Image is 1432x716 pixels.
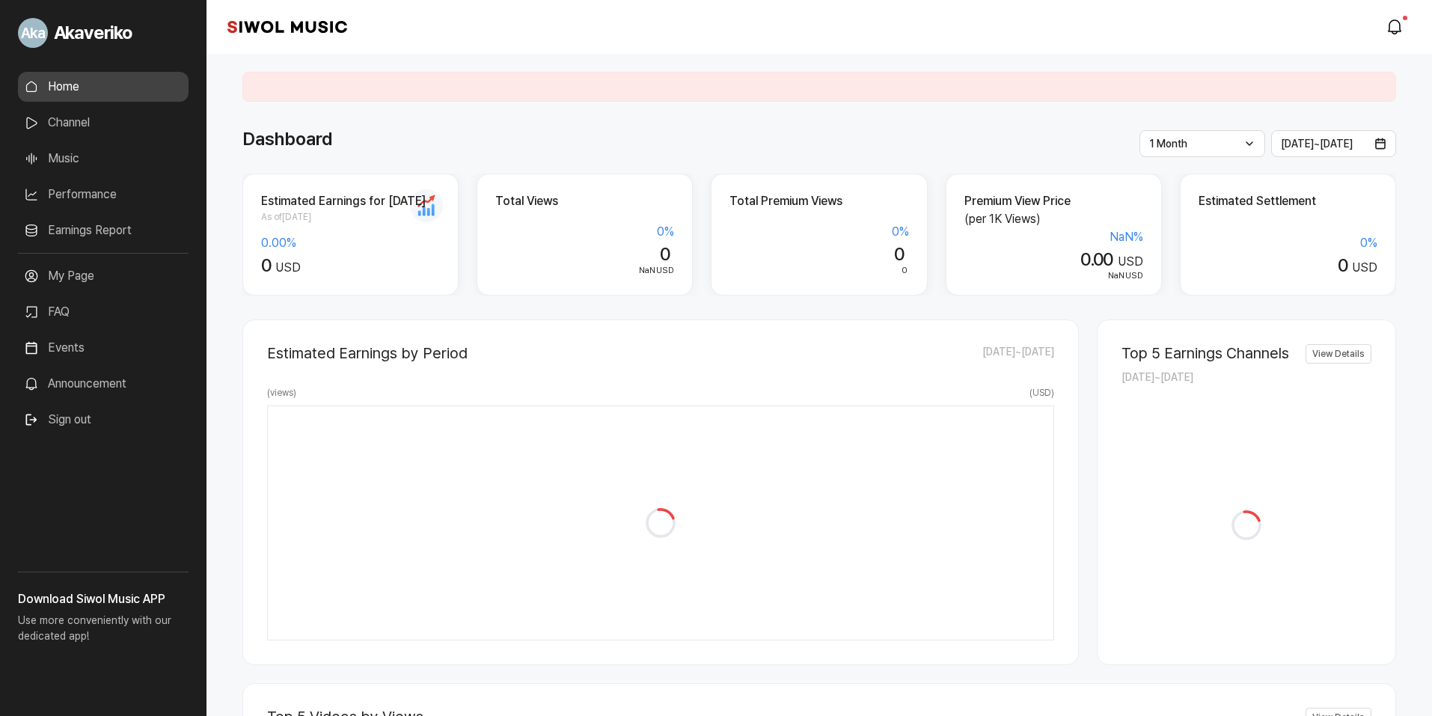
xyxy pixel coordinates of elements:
span: ( views ) [267,386,296,400]
div: 0 % [1199,234,1377,252]
h2: Estimated Earnings for [DATE] [261,192,440,210]
a: Performance [18,180,189,209]
a: Go to My Profile [18,12,189,54]
span: [DATE] ~ [DATE] [1281,138,1353,150]
p: (per 1K Views) [964,210,1143,228]
a: modal.notifications [1381,12,1411,42]
span: ( USD ) [1029,386,1054,400]
span: [DATE] ~ [DATE] [982,344,1054,362]
div: USD [964,269,1143,283]
span: 0 [902,265,908,275]
span: 0 [261,254,271,276]
span: 1 Month [1149,138,1187,150]
button: Sign out [18,405,97,435]
a: Channel [18,108,189,138]
h3: Download Siwol Music APP [18,590,189,608]
div: 0 % [729,223,908,241]
h2: Total Premium Views [729,192,908,210]
a: Home [18,72,189,102]
span: 0.00 [1080,248,1113,270]
span: NaN [1108,270,1125,281]
a: Announcement [18,369,189,399]
div: USD [261,255,440,277]
h2: Premium View Price [964,192,1143,210]
a: My Page [18,261,189,291]
a: FAQ [18,297,189,327]
span: [DATE] ~ [DATE] [1122,371,1193,383]
p: Use more conveniently with our dedicated app! [18,608,189,656]
div: USD [495,264,674,278]
span: As of [DATE] [261,210,440,224]
div: USD [1199,255,1377,277]
span: 0 [894,243,904,265]
div: 0 % [495,223,674,241]
span: 0 [660,243,670,265]
button: [DATE]~[DATE] [1271,130,1397,157]
a: View Details [1306,344,1371,364]
h2: Estimated Earnings by Period [267,344,468,362]
h2: Total Views [495,192,674,210]
div: USD [964,249,1143,271]
h2: Estimated Settlement [1199,192,1377,210]
a: Events [18,333,189,363]
div: NaN % [964,228,1143,246]
a: Music [18,144,189,174]
a: Earnings Report [18,215,189,245]
span: 0 [1338,254,1347,276]
span: Akaveriko [54,19,132,46]
h1: Dashboard [242,126,332,153]
div: 0.00 % [261,234,440,252]
span: NaN [639,265,655,275]
h2: Top 5 Earnings Channels [1122,344,1289,362]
